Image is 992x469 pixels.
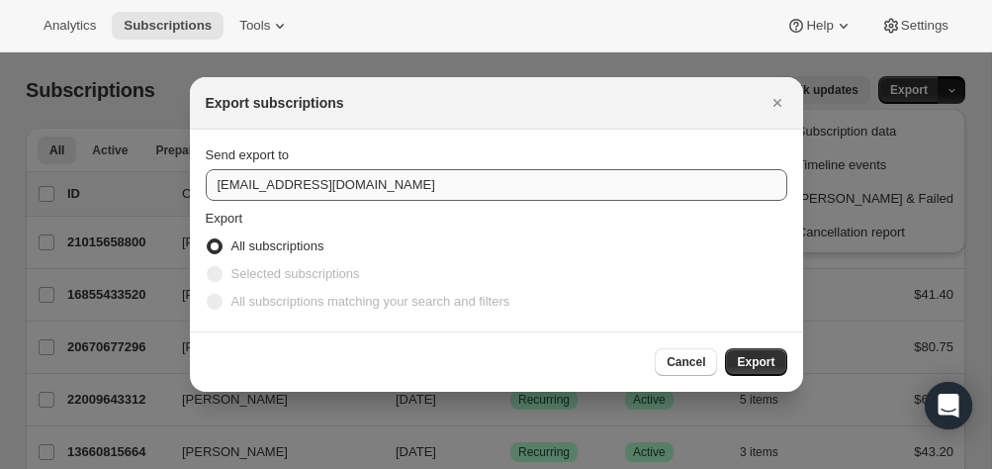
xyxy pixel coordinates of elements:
[206,93,344,113] h2: Export subscriptions
[231,238,324,253] span: All subscriptions
[764,89,791,117] button: Close
[231,266,360,281] span: Selected subscriptions
[869,12,960,40] button: Settings
[206,147,290,162] span: Send export to
[774,12,864,40] button: Help
[239,18,270,34] span: Tools
[227,12,302,40] button: Tools
[231,294,510,309] span: All subscriptions matching your search and filters
[925,382,972,429] div: Open Intercom Messenger
[806,18,833,34] span: Help
[112,12,224,40] button: Subscriptions
[725,348,786,376] button: Export
[44,18,96,34] span: Analytics
[655,348,717,376] button: Cancel
[667,354,705,370] span: Cancel
[901,18,948,34] span: Settings
[206,211,243,226] span: Export
[32,12,108,40] button: Analytics
[737,354,774,370] span: Export
[124,18,212,34] span: Subscriptions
